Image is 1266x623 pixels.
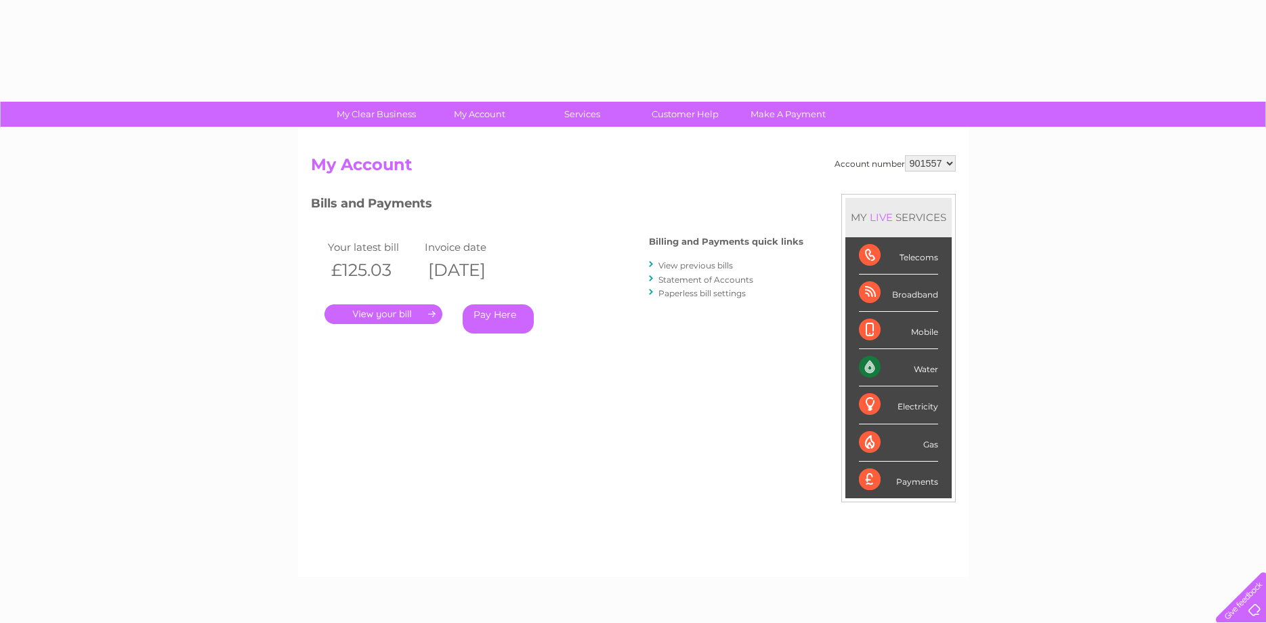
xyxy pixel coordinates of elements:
h2: My Account [311,155,956,181]
div: Payments [859,462,938,498]
th: £125.03 [324,256,422,284]
td: Invoice date [421,238,519,256]
a: Statement of Accounts [658,275,753,285]
h4: Billing and Payments quick links [649,237,803,247]
a: . [324,304,442,324]
h3: Bills and Payments [311,194,803,218]
a: Pay Here [463,304,534,334]
div: Mobile [859,312,938,349]
td: Your latest bill [324,238,422,256]
a: Customer Help [629,102,741,127]
a: Make A Payment [732,102,844,127]
a: My Clear Business [320,102,432,127]
a: Paperless bill settings [658,288,746,298]
th: [DATE] [421,256,519,284]
div: Broadband [859,275,938,312]
div: MY SERVICES [845,198,952,237]
a: Services [526,102,638,127]
a: My Account [423,102,535,127]
div: Telecoms [859,237,938,275]
a: View previous bills [658,260,733,270]
div: LIVE [867,211,895,224]
div: Account number [835,155,956,172]
div: Electricity [859,386,938,424]
div: Gas [859,424,938,462]
div: Water [859,349,938,386]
